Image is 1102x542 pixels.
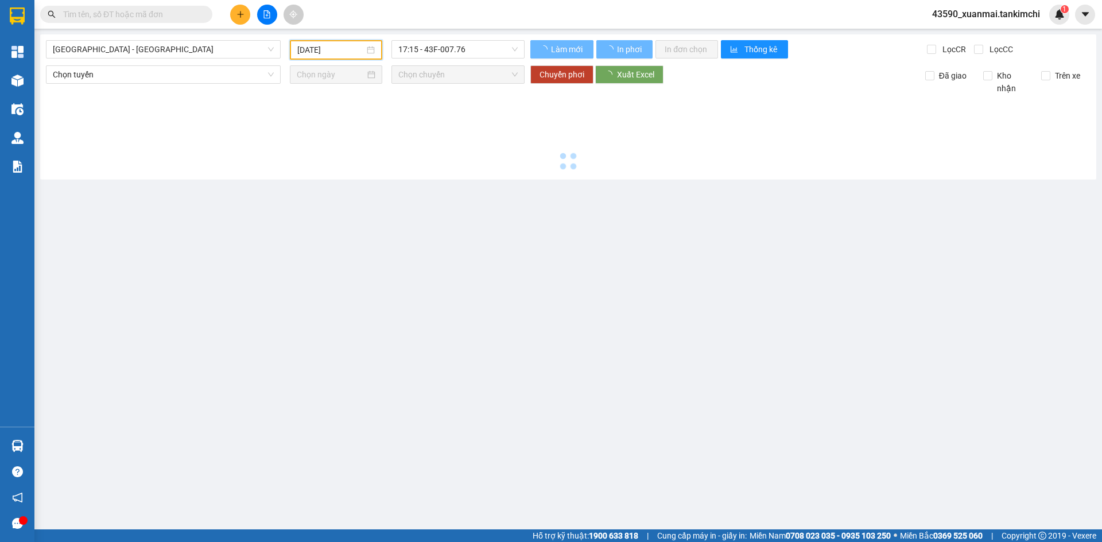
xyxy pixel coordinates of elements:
[1054,9,1065,20] img: icon-new-feature
[595,65,663,84] button: Xuất Excel
[11,161,24,173] img: solution-icon
[934,69,971,82] span: Đã giao
[991,529,993,542] span: |
[606,45,615,53] span: loading
[11,75,24,87] img: warehouse-icon
[398,66,518,83] span: Chọn chuyến
[730,45,740,54] span: bar-chart
[1075,5,1095,25] button: caret-down
[12,466,23,477] span: question-circle
[655,40,718,59] button: In đơn chọn
[1050,69,1085,82] span: Trên xe
[11,103,24,115] img: warehouse-icon
[230,5,250,25] button: plus
[48,10,56,18] span: search
[1038,532,1046,540] span: copyright
[750,529,891,542] span: Miền Nam
[297,68,365,81] input: Chọn ngày
[12,492,23,503] span: notification
[985,43,1015,56] span: Lọc CC
[617,43,643,56] span: In phơi
[744,43,779,56] span: Thống kê
[257,5,277,25] button: file-add
[11,132,24,144] img: warehouse-icon
[1061,5,1069,13] sup: 1
[11,46,24,58] img: dashboard-icon
[11,440,24,452] img: warehouse-icon
[589,531,638,540] strong: 1900 633 818
[933,531,983,540] strong: 0369 525 060
[10,7,25,25] img: logo-vxr
[721,40,788,59] button: bar-chartThống kê
[923,7,1049,21] span: 43590_xuanmai.tankimchi
[289,10,297,18] span: aim
[786,531,891,540] strong: 0708 023 035 - 0935 103 250
[533,529,638,542] span: Hỗ trợ kỹ thuật:
[236,10,245,18] span: plus
[53,66,274,83] span: Chọn tuyến
[617,68,654,81] span: Xuất Excel
[530,65,593,84] button: Chuyển phơi
[263,10,271,18] span: file-add
[604,71,617,79] span: loading
[1062,5,1066,13] span: 1
[540,45,549,53] span: loading
[647,529,649,542] span: |
[657,529,747,542] span: Cung cấp máy in - giấy in:
[284,5,304,25] button: aim
[900,529,983,542] span: Miền Bắc
[992,69,1033,95] span: Kho nhận
[596,40,653,59] button: In phơi
[1080,9,1091,20] span: caret-down
[63,8,199,21] input: Tìm tên, số ĐT hoặc mã đơn
[12,518,23,529] span: message
[938,43,968,56] span: Lọc CR
[53,41,274,58] span: Đà Nẵng - Đà Lạt
[398,41,518,58] span: 17:15 - 43F-007.76
[551,43,584,56] span: Làm mới
[894,533,897,538] span: ⚪️
[297,44,364,56] input: 06/05/2025
[530,40,593,59] button: Làm mới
